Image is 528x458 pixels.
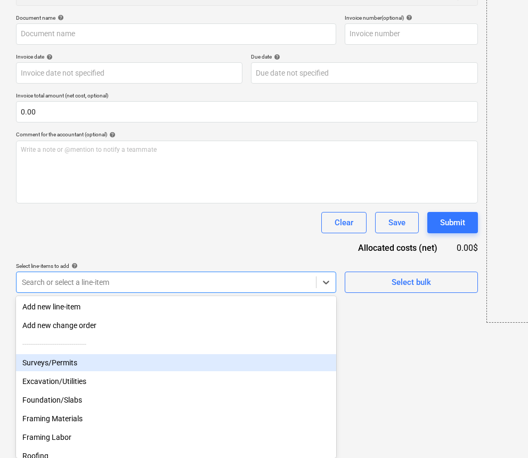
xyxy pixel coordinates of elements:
[251,53,477,60] div: Due date
[345,272,478,293] button: Select bulk
[251,62,477,84] input: Due date not specified
[392,275,431,289] div: Select bulk
[16,53,242,60] div: Invoice date
[16,131,478,138] div: Comment for the accountant (optional)
[427,212,478,233] button: Submit
[16,336,336,353] div: ------------------------------
[321,212,367,233] button: Clear
[404,14,412,21] span: help
[16,391,336,408] div: Foundation/Slabs
[16,101,478,122] input: Invoice total amount (net cost, optional)
[16,373,336,390] div: Excavation/Utilities
[69,263,78,269] span: help
[16,23,336,45] input: Document name
[16,317,336,334] div: Add new change order
[55,14,64,21] span: help
[16,62,242,84] input: Invoice date not specified
[335,216,353,230] div: Clear
[440,216,465,230] div: Submit
[16,263,336,269] div: Select line-items to add
[107,132,116,138] span: help
[16,429,336,446] div: Framing Labor
[475,407,528,458] iframe: Chat Widget
[339,242,454,254] div: Allocated costs (net)
[272,54,280,60] span: help
[16,298,336,315] div: Add new line-item
[16,92,478,101] p: Invoice total amount (net cost, optional)
[16,410,336,427] div: Framing Materials
[375,212,419,233] button: Save
[388,216,405,230] div: Save
[16,14,336,21] div: Document name
[345,23,478,45] input: Invoice number
[16,354,336,371] div: Surveys/Permits
[454,242,478,254] div: 0.00$
[345,14,478,21] div: Invoice number (optional)
[44,54,53,60] span: help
